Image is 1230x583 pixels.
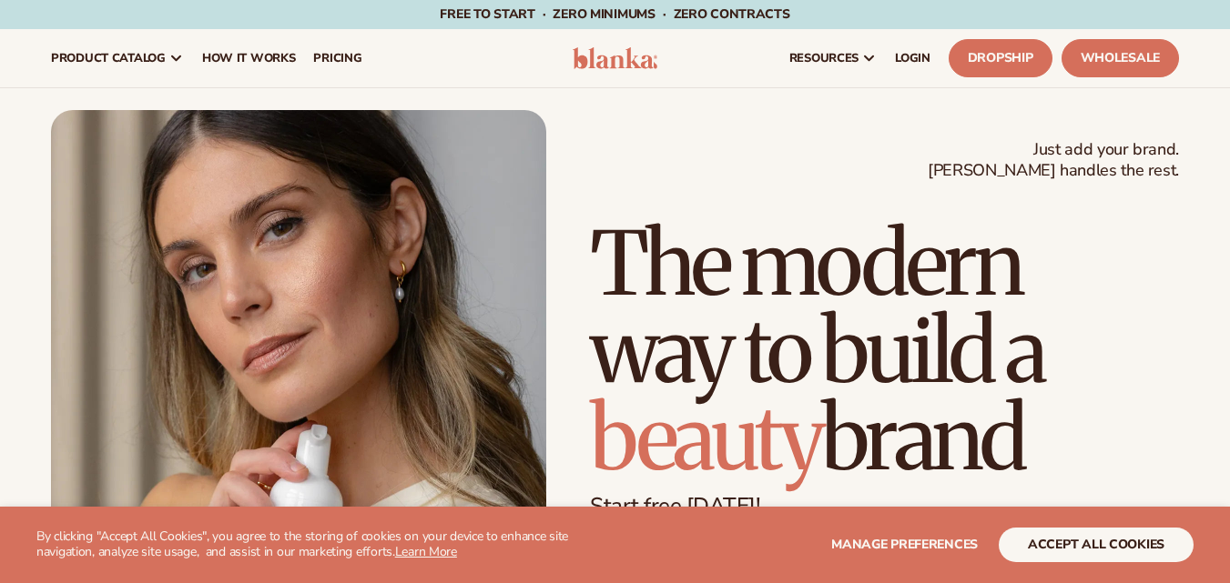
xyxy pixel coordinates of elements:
a: Learn More [395,543,457,560]
span: resources [789,51,859,65]
span: Manage preferences [831,536,978,553]
p: Start free [DATE]! [590,493,1179,519]
img: logo [573,47,658,69]
span: LOGIN [895,51,930,65]
a: product catalog [42,29,193,87]
span: Free to start · ZERO minimums · ZERO contracts [440,5,789,23]
a: resources [780,29,886,87]
a: How It Works [193,29,305,87]
p: By clicking "Accept All Cookies", you agree to the storing of cookies on your device to enhance s... [36,529,607,560]
h1: The modern way to build a brand [590,220,1179,482]
span: pricing [313,51,361,65]
span: Just add your brand. [PERSON_NAME] handles the rest. [928,139,1179,182]
a: pricing [304,29,371,87]
span: beauty [590,384,821,493]
span: How It Works [202,51,296,65]
button: Manage preferences [831,528,978,562]
span: product catalog [51,51,166,65]
a: Wholesale [1062,39,1179,77]
a: Dropship [949,39,1052,77]
a: LOGIN [886,29,940,87]
button: accept all cookies [999,528,1194,562]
